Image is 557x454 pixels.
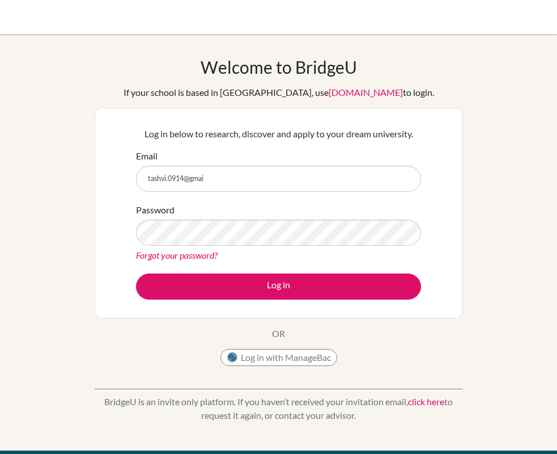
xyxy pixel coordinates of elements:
[124,86,434,99] div: If your school is based in [GEOGRAPHIC_DATA], use to login.
[136,149,158,163] label: Email
[408,396,444,407] a: click here
[136,203,175,217] label: Password
[201,57,357,77] h1: Welcome to BridgeU
[136,274,421,300] button: Log in
[95,395,463,422] p: BridgeU is an invite only platform. If you haven’t received your invitation email, to request it ...
[220,349,337,366] button: Log in with ManageBac
[136,127,421,141] p: Log in below to research, discover and apply to your dream university.
[329,87,403,98] a: [DOMAIN_NAME]
[136,250,218,260] a: Forgot your password?
[272,327,285,340] p: OR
